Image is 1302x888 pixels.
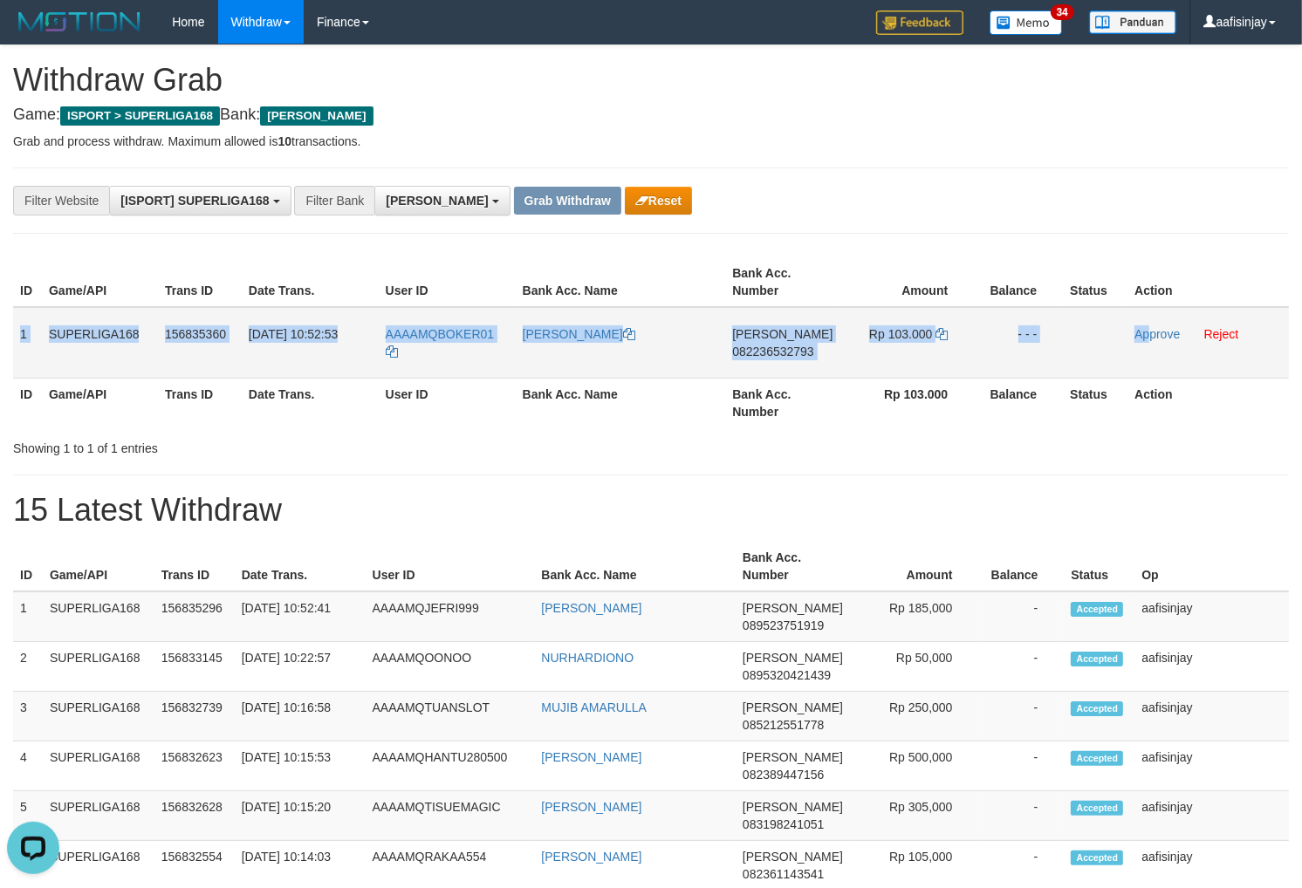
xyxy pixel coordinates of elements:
td: 156832623 [154,741,235,791]
td: - [979,591,1065,642]
th: Action [1127,378,1289,427]
div: Filter Bank [294,186,374,215]
td: 156835296 [154,591,235,642]
th: Status [1063,257,1127,307]
img: panduan.png [1089,10,1176,34]
td: - - - [974,307,1063,379]
img: MOTION_logo.png [13,9,146,35]
span: [PERSON_NAME] [260,106,373,126]
th: User ID [379,378,516,427]
td: SUPERLIGA168 [43,642,154,692]
a: [PERSON_NAME] [541,601,641,615]
span: Copy 089523751919 to clipboard [743,618,824,632]
td: - [979,692,1065,741]
th: Bank Acc. Name [534,542,736,591]
td: AAAAMQOONOO [366,642,535,692]
td: [DATE] 10:22:57 [235,642,366,692]
button: Reset [625,187,692,215]
th: Amount [839,257,974,307]
span: [PERSON_NAME] [732,327,833,341]
th: Trans ID [158,378,242,427]
span: Accepted [1071,801,1123,816]
a: NURHARDIONO [541,651,634,665]
span: [ISPORT] SUPERLIGA168 [120,194,269,208]
a: Approve [1134,327,1180,341]
td: [DATE] 10:52:41 [235,591,366,642]
td: 1 [13,307,42,379]
td: aafisinjay [1134,642,1289,692]
th: Balance [974,378,1063,427]
span: [PERSON_NAME] [386,194,488,208]
th: Status [1064,542,1134,591]
div: Filter Website [13,186,109,215]
td: aafisinjay [1134,692,1289,741]
td: 156833145 [154,642,235,692]
span: [PERSON_NAME] [743,700,843,714]
td: [DATE] 10:15:53 [235,741,366,791]
span: Rp 103.000 [869,327,932,341]
td: 1 [13,591,43,642]
button: Grab Withdraw [514,187,621,215]
th: ID [13,257,42,307]
td: SUPERLIGA168 [43,741,154,791]
span: 34 [1051,4,1074,20]
th: Bank Acc. Name [516,378,726,427]
th: Game/API [42,378,158,427]
td: AAAAMQJEFRI999 [366,591,535,642]
td: Rp 185,000 [850,591,978,642]
span: Copy 082361143541 to clipboard [743,867,824,881]
a: [PERSON_NAME] [541,850,641,864]
th: User ID [379,257,516,307]
button: [PERSON_NAME] [374,186,510,215]
td: 156832739 [154,692,235,741]
a: MUJIB AMARULLA [541,700,647,714]
th: Bank Acc. Number [725,378,839,427]
td: aafisinjay [1134,791,1289,841]
td: aafisinjay [1134,741,1289,791]
span: 156835360 [165,327,226,341]
a: [PERSON_NAME] [541,800,641,814]
span: Accepted [1071,602,1123,617]
th: Bank Acc. Number [736,542,850,591]
p: Grab and process withdraw. Maximum allowed is transactions. [13,133,1289,150]
td: SUPERLIGA168 [43,692,154,741]
td: SUPERLIGA168 [43,591,154,642]
td: - [979,741,1065,791]
td: 4 [13,741,43,791]
span: [PERSON_NAME] [743,750,843,764]
td: [DATE] 10:15:20 [235,791,366,841]
span: [PERSON_NAME] [743,601,843,615]
td: 5 [13,791,43,841]
td: [DATE] 10:16:58 [235,692,366,741]
img: Feedback.jpg [876,10,963,35]
th: Trans ID [158,257,242,307]
span: Accepted [1071,652,1123,666]
th: Op [1134,542,1289,591]
span: Accepted [1071,850,1123,865]
span: Copy 0895320421439 to clipboard [743,668,831,682]
th: Bank Acc. Name [516,257,726,307]
span: [DATE] 10:52:53 [249,327,338,341]
td: SUPERLIGA168 [42,307,158,379]
a: Copy 103000 to clipboard [935,327,948,341]
th: Action [1127,257,1289,307]
td: - [979,642,1065,692]
strong: 10 [278,134,291,148]
th: Rp 103.000 [839,378,974,427]
th: User ID [366,542,535,591]
span: [PERSON_NAME] [743,651,843,665]
th: Balance [974,257,1063,307]
th: Game/API [42,257,158,307]
th: ID [13,378,42,427]
span: Copy 085212551778 to clipboard [743,718,824,732]
h1: Withdraw Grab [13,63,1289,98]
th: Status [1063,378,1127,427]
td: SUPERLIGA168 [43,791,154,841]
span: AAAAMQBOKER01 [386,327,495,341]
a: Reject [1204,327,1239,341]
a: [PERSON_NAME] [541,750,641,764]
a: AAAAMQBOKER01 [386,327,495,359]
span: Copy 083198241051 to clipboard [743,817,824,831]
img: Button%20Memo.svg [990,10,1063,35]
td: AAAAMQTUANSLOT [366,692,535,741]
